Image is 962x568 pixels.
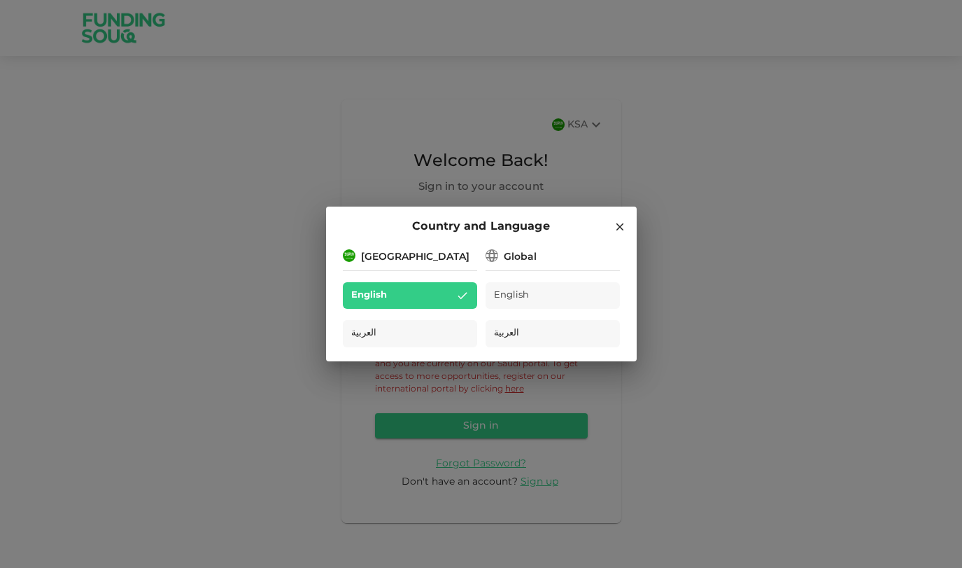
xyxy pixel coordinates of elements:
[494,288,530,304] span: English
[343,249,355,262] img: flag-sa.b9a346574cdc8950dd34b50780441f57.svg
[504,250,537,265] div: Global
[494,326,520,342] span: العربية
[351,288,388,304] span: English
[412,218,549,236] span: Country and Language
[361,250,469,265] div: [GEOGRAPHIC_DATA]
[351,326,377,342] span: العربية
